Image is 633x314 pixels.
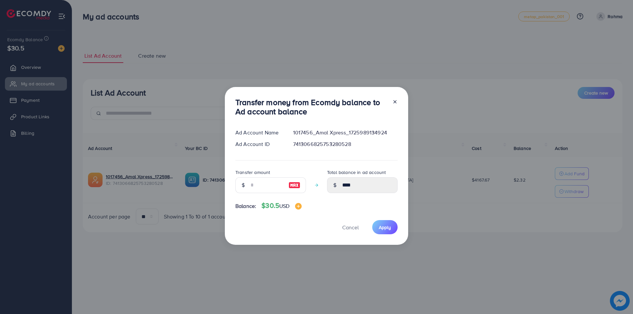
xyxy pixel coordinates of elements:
[327,169,386,176] label: Total balance in ad account
[372,220,398,234] button: Apply
[288,140,403,148] div: 7413066825753280528
[235,98,387,117] h3: Transfer money from Ecomdy balance to Ad account balance
[288,181,300,189] img: image
[342,224,359,231] span: Cancel
[235,169,270,176] label: Transfer amount
[288,129,403,136] div: 1017456_Amal Xpress_1725989134924
[235,202,256,210] span: Balance:
[334,220,367,234] button: Cancel
[230,129,288,136] div: Ad Account Name
[230,140,288,148] div: Ad Account ID
[379,224,391,231] span: Apply
[279,202,289,210] span: USD
[261,202,301,210] h4: $30.5
[295,203,302,210] img: image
